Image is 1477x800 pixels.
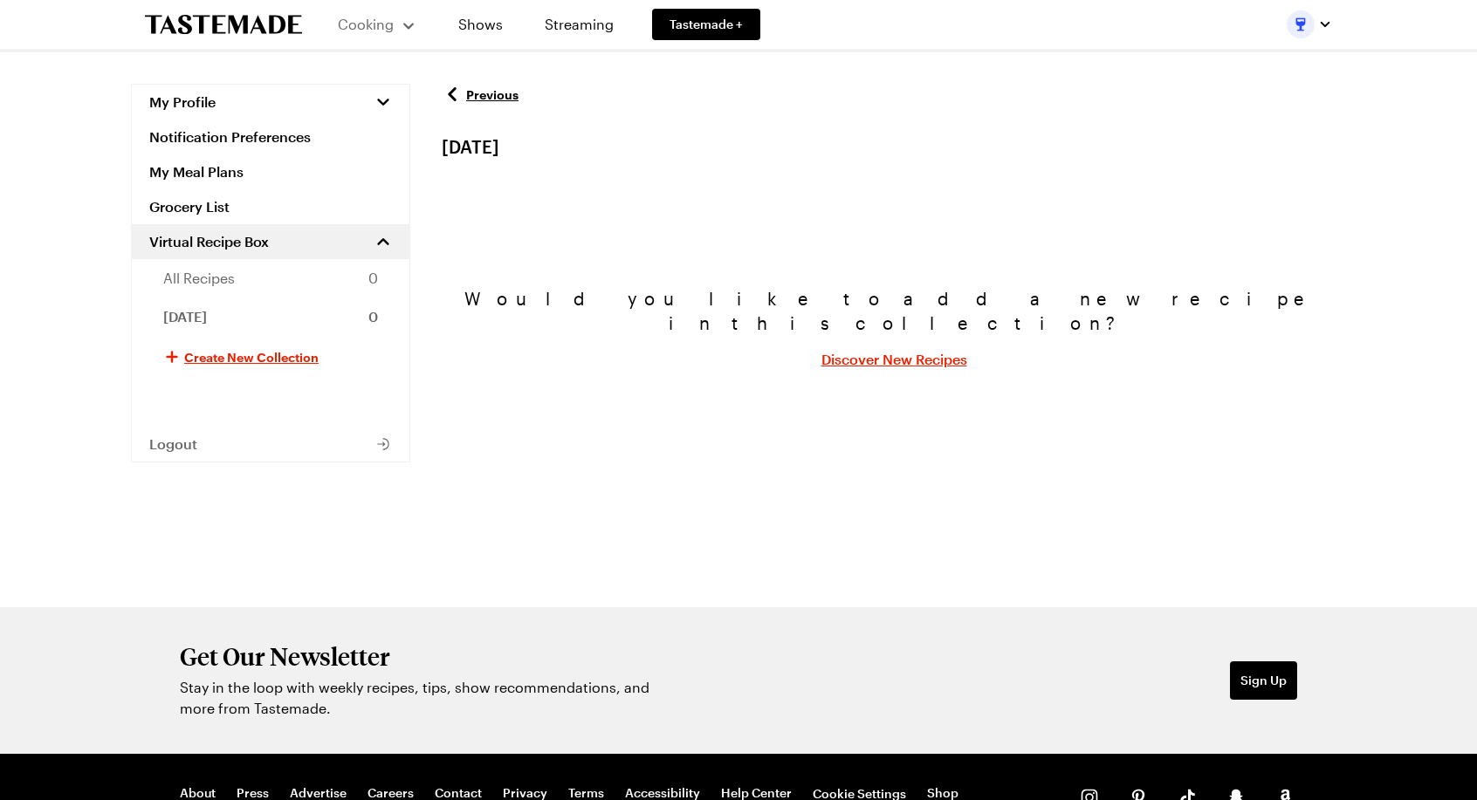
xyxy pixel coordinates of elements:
[132,427,409,462] button: Logout
[442,84,519,105] a: Previous
[368,306,378,327] span: 0
[149,93,216,111] span: My Profile
[149,435,197,453] span: Logout
[180,642,660,670] h2: Get Our Newsletter
[145,15,302,35] a: To Tastemade Home Page
[132,297,409,336] a: [DATE]0
[132,189,409,224] a: Grocery List
[180,677,660,719] p: Stay in the loop with weekly recipes, tips, show recommendations, and more from Tastemade.
[442,286,1346,335] p: Would you like to add a new recipe in this collection?
[184,348,319,366] span: Create New Collection
[1287,10,1332,38] button: Profile picture
[163,268,235,289] span: All Recipes
[442,136,499,157] h1: [DATE]
[132,85,409,120] button: My Profile
[132,336,409,378] button: Create New Collection
[132,154,409,189] a: My Meal Plans
[337,3,416,45] button: Cooking
[1287,10,1315,38] img: Profile picture
[368,268,378,289] span: 0
[670,16,743,33] span: Tastemade +
[163,306,207,327] span: [DATE]
[132,224,409,259] a: Virtual Recipe Box
[132,259,409,297] a: All Recipes0
[338,16,394,32] span: Cooking
[1240,672,1287,689] span: Sign Up
[1230,661,1297,700] button: Sign Up
[149,233,269,250] span: Virtual Recipe Box
[821,349,967,370] a: Discover New Recipes
[652,9,760,40] a: Tastemade +
[132,120,409,154] a: Notification Preferences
